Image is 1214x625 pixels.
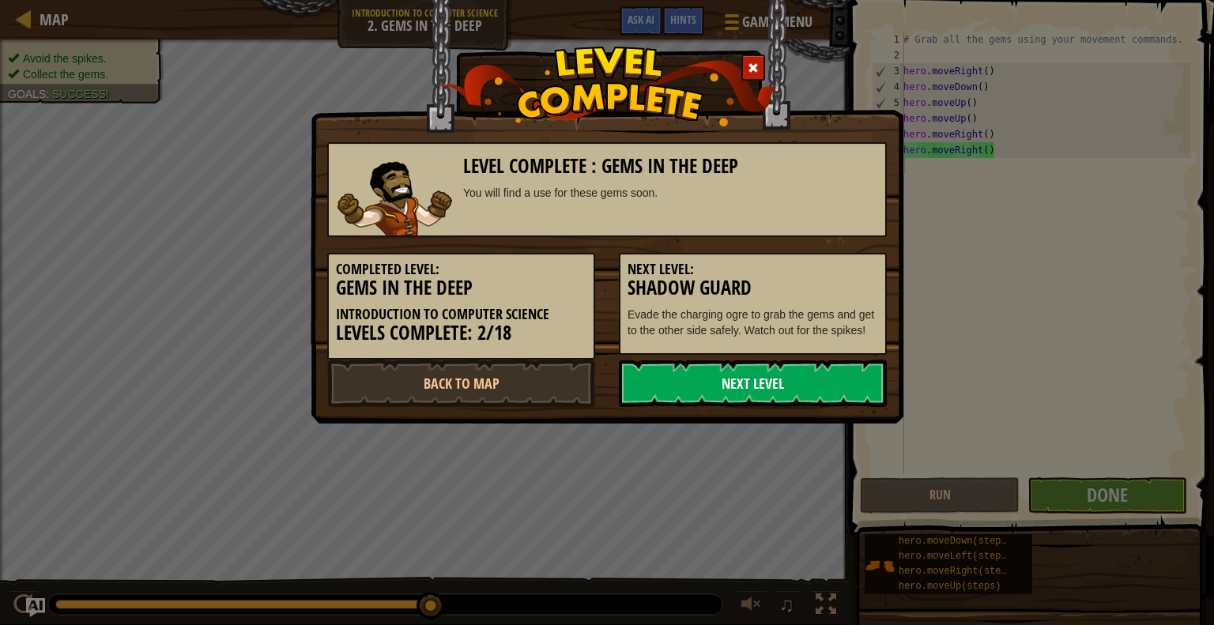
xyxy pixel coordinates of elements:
[336,277,586,299] h3: Gems in the Deep
[438,47,777,126] img: level_complete.png
[628,262,878,277] h5: Next Level:
[337,161,452,235] img: duelist.png
[628,307,878,338] p: Evade the charging ogre to grab the gems and get to the other side safely. Watch out for the spikes!
[327,360,595,407] a: Back to Map
[336,262,586,277] h5: Completed Level:
[619,360,887,407] a: Next Level
[628,277,878,299] h3: Shadow Guard
[336,322,586,344] h3: Levels Complete: 2/18
[463,156,878,177] h3: Level Complete : Gems in the Deep
[463,185,878,201] div: You will find a use for these gems soon.
[336,307,586,322] h5: Introduction to Computer Science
